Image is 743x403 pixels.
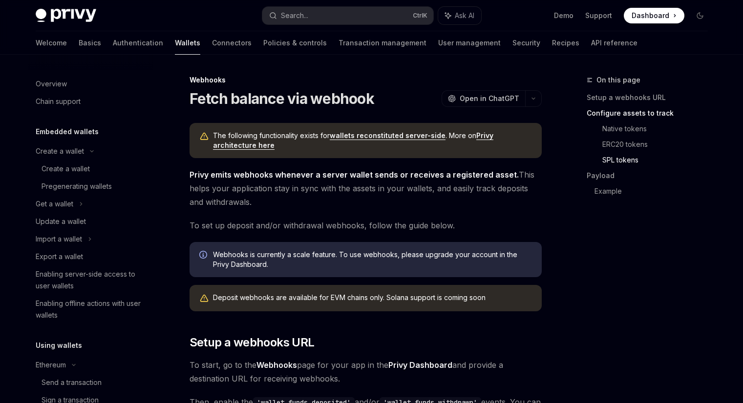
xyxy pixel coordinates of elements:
[594,183,716,199] a: Example
[199,294,209,303] svg: Warning
[36,251,83,262] div: Export a wallet
[413,12,427,20] span: Ctrl K
[36,198,73,210] div: Get a wallet
[36,340,82,351] h5: Using wallets
[79,31,101,55] a: Basics
[554,11,573,20] a: Demo
[388,360,452,370] a: Privy Dashboard
[199,251,209,261] svg: Info
[28,265,153,295] a: Enabling server-side access to user wallets
[28,213,153,230] a: Update a wallet
[199,132,209,141] svg: Warning
[587,168,716,183] a: Payload
[552,31,579,55] a: Recipes
[442,90,525,107] button: Open in ChatGPT
[190,335,315,350] span: Setup a webhooks URL
[213,131,532,150] span: The following functionality exists for . More on
[262,7,433,24] button: Search...CtrlK
[28,93,153,110] a: Chain support
[190,90,374,107] h1: Fetch balance via webhook
[624,8,684,23] a: Dashboard
[36,126,99,138] h5: Embedded wallets
[213,293,532,303] div: Deposit webhooks are available for EVM chains only. Solana support is coming soon
[692,8,708,23] button: Toggle dark mode
[330,131,446,140] a: wallets reconstituted server-side
[175,31,200,55] a: Wallets
[28,295,153,324] a: Enabling offline actions with user wallets
[263,31,327,55] a: Policies & controls
[212,31,252,55] a: Connectors
[587,90,716,105] a: Setup a webhooks URL
[190,75,542,85] div: Webhooks
[36,96,81,107] div: Chain support
[455,11,474,20] span: Ask AI
[36,9,96,22] img: dark logo
[438,7,481,24] button: Ask AI
[256,360,297,370] a: Webhooks
[190,358,542,385] span: To start, go to the page for your app in the and provide a destination URL for receiving webhooks.
[36,216,86,227] div: Update a wallet
[113,31,163,55] a: Authentication
[587,105,716,121] a: Configure assets to track
[213,250,532,269] span: Webhooks is currently a scale feature. To use webhooks, please upgrade your account in the Privy ...
[190,168,542,209] span: This helps your application stay in sync with the assets in your wallets, and easily track deposi...
[438,31,501,55] a: User management
[42,377,102,388] div: Send a transaction
[596,74,640,86] span: On this page
[36,359,66,371] div: Ethereum
[602,121,716,137] a: Native tokens
[36,31,67,55] a: Welcome
[42,163,90,175] div: Create a wallet
[28,178,153,195] a: Pregenerating wallets
[36,233,82,245] div: Import a wallet
[602,137,716,152] a: ERC20 tokens
[591,31,637,55] a: API reference
[339,31,426,55] a: Transaction management
[28,374,153,391] a: Send a transaction
[460,94,519,103] span: Open in ChatGPT
[512,31,540,55] a: Security
[36,268,147,292] div: Enabling server-side access to user wallets
[190,170,519,180] strong: Privy emits webhooks whenever a server wallet sends or receives a registered asset.
[42,181,112,192] div: Pregenerating wallets
[36,78,67,90] div: Overview
[602,152,716,168] a: SPL tokens
[585,11,612,20] a: Support
[256,360,297,370] strong: Webhooks
[36,145,84,157] div: Create a wallet
[281,10,308,21] div: Search...
[28,160,153,178] a: Create a wallet
[632,11,669,20] span: Dashboard
[28,248,153,265] a: Export a wallet
[28,75,153,93] a: Overview
[190,219,542,232] span: To set up deposit and/or withdrawal webhooks, follow the guide below.
[36,298,147,321] div: Enabling offline actions with user wallets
